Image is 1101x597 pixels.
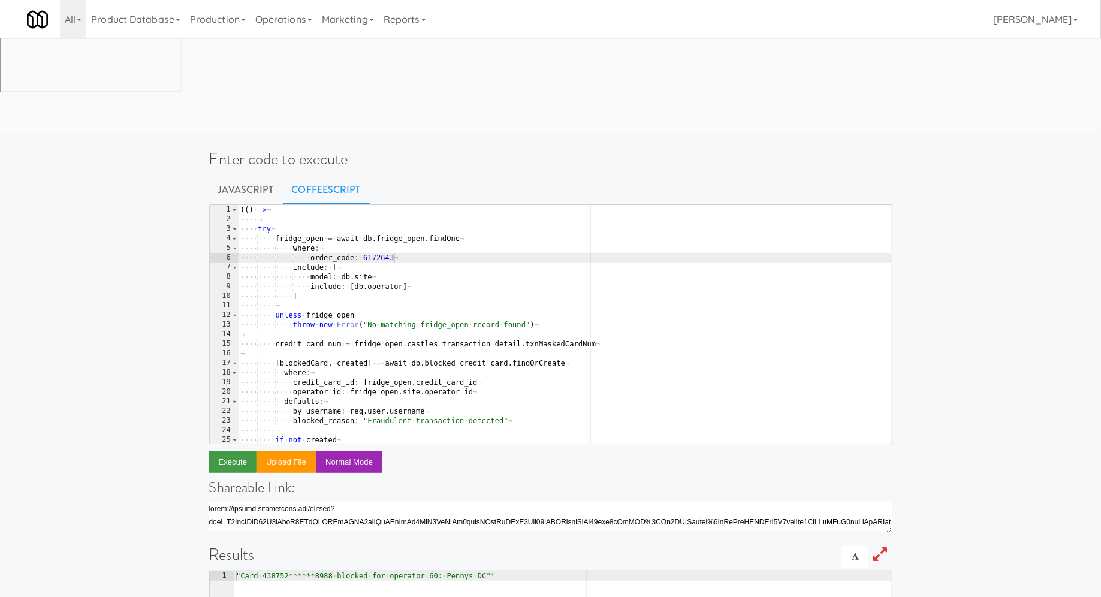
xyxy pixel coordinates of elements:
div: 11 [210,301,239,310]
button: Normal Mode [316,451,382,473]
a: Javascript [209,175,283,205]
div: 15 [210,339,239,349]
div: 10 [210,291,239,301]
div: 20 [210,387,239,397]
a: CoffeeScript [283,175,370,205]
div: 5 [210,243,239,253]
textarea: lorem://ipsumd.sitametcons.adi/elitsed?doei=T6IncIDiD88UTlABoREEtdolO62MagNAAL3e372aDmI2vEniamQUI... [209,502,892,532]
div: 4 [210,234,239,243]
div: 23 [210,416,239,426]
div: 14 [210,330,239,339]
div: 7 [210,263,239,272]
img: Micromart [27,9,48,30]
div: 18 [210,368,239,378]
div: 12 [210,310,239,320]
div: 3 [210,224,239,234]
div: 13 [210,320,239,330]
button: Upload file [257,451,316,473]
div: 21 [210,397,239,406]
button: Execute [209,451,257,473]
h1: Enter code to execute [209,150,892,168]
div: 8 [210,272,239,282]
div: 22 [210,406,239,416]
div: 1 [210,205,239,215]
div: 24 [210,426,239,435]
div: 19 [210,378,239,387]
div: 17 [210,358,239,368]
div: 25 [210,435,239,445]
div: 6 [210,253,239,263]
div: 16 [210,349,239,358]
div: 1 [210,571,234,581]
div: 2 [210,215,239,224]
h4: Shareable Link: [209,480,892,495]
div: 9 [210,282,239,291]
h1: Results [209,546,892,563]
